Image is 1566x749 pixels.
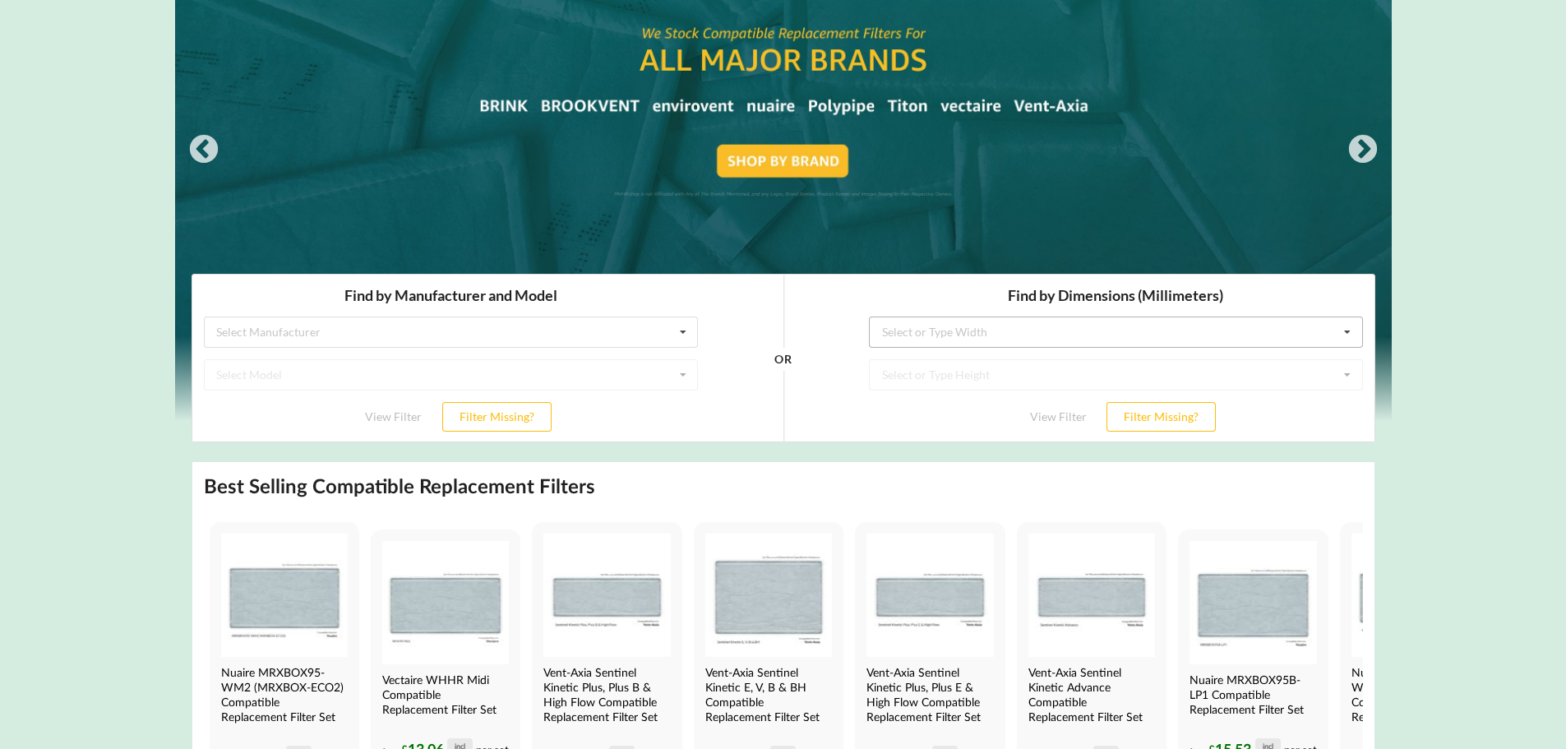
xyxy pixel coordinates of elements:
[1028,534,1155,657] img: Vent-Axia Sentinel Kinetic Advance Compatible MVHR Filter Replacement Set from MVHR.shop
[25,53,129,64] div: Select Manufacturer
[187,134,220,167] button: Previous
[677,12,1171,31] h3: Find by Dimensions (Millimeters)
[12,12,506,31] h3: Find by Manufacturer and Model
[1351,534,1478,657] img: Nuaire MRXBOX95-WH1 Compatible MVHR Filter Replacement Set from MVHR.shop
[543,665,667,724] h4: Vent-Axia Sentinel Kinetic Plus, Plus B & High Flow Compatible Replacement Filter Set
[1190,541,1316,664] img: Nuaire MRXBOX95B-LP1 Compatible MVHR Filter Replacement Set from MVHR.shop
[1028,665,1152,724] h4: Vent-Axia Sentinel Kinetic Advance Compatible Replacement Filter Set
[204,474,595,499] h2: Best Selling Compatible Replacement Filters
[705,665,829,724] h4: Vent-Axia Sentinel Kinetic E, V, B & BH Compatible Replacement Filter Set
[382,541,509,664] img: Vectaire WHHR Midi Compatible MVHR Filter Replacement Set from MVHR.shop
[1351,665,1475,724] h4: Nuaire MRXBOX95-WH1 (MRXBOX-ECO3) Compatible Replacement Filter Set
[1190,673,1313,717] h4: Nuaire MRXBOX95B-LP1 Compatible Replacement Filter Set
[915,128,1024,158] button: Filter Missing?
[1347,134,1379,167] button: Next
[382,673,506,717] h4: Vectaire WHHR Midi Compatible Replacement Filter Set
[583,86,600,170] div: OR
[221,534,348,657] img: Nuaire MRXBOX95-WM2 Compatible MVHR Filter Replacement Set from MVHR.shop
[691,53,796,64] div: Select or Type Width
[705,534,832,657] img: Vent-Axia Sentinel Kinetic E, V, B & BH Compatible MVHR Filter Replacement Set from MVHR.shop
[866,534,993,657] img: Vent-Axia Sentinel Kinetic Plus E & High Flow Compatible MVHR Filter Replacement Set from MVHR.shop
[866,665,990,724] h4: Vent-Axia Sentinel Kinetic Plus, Plus E & High Flow Compatible Replacement Filter Set
[543,534,670,657] img: Vent-Axia Sentinel Kinetic Plus, Plus B & High Flow Compatible MVHR Filter Replacement Set from M...
[251,128,360,158] button: Filter Missing?
[221,665,344,724] h4: Nuaire MRXBOX95-WM2 (MRXBOX-ECO2) Compatible Replacement Filter Set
